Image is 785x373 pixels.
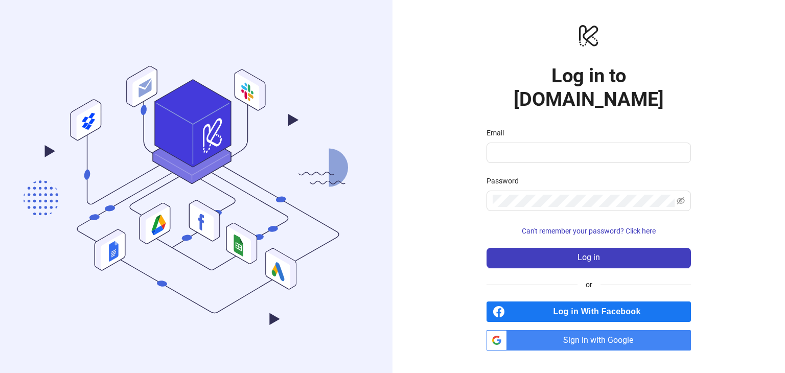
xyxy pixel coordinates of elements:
h1: Log in to [DOMAIN_NAME] [487,64,691,111]
button: Log in [487,248,691,268]
label: Password [487,175,525,186]
span: or [578,279,601,290]
a: Log in With Facebook [487,301,691,322]
a: Sign in with Google [487,330,691,351]
span: Log in With Facebook [509,301,691,322]
span: Can't remember your password? Click here [522,227,656,235]
a: Can't remember your password? Click here [487,227,691,235]
span: Sign in with Google [511,330,691,351]
button: Can't remember your password? Click here [487,223,691,240]
input: Password [493,195,675,207]
input: Email [493,147,683,159]
label: Email [487,127,511,138]
span: Log in [578,253,600,262]
span: eye-invisible [677,197,685,205]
